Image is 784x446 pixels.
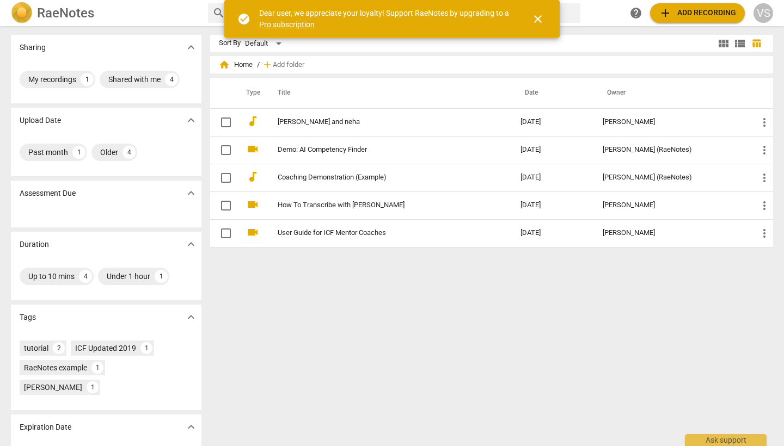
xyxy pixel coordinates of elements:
button: Show more [183,112,199,128]
a: LogoRaeNotes [11,2,199,24]
a: Demo: AI Competency Finder [278,146,481,154]
div: 1 [87,381,99,393]
div: Past month [28,147,68,158]
p: Upload Date [20,115,61,126]
div: ICF Updated 2019 [75,343,136,354]
td: [DATE] [512,219,594,247]
span: more_vert [758,144,771,157]
img: Logo [11,2,33,24]
button: Show more [183,309,199,325]
div: Up to 10 mins [28,271,75,282]
span: videocam [246,198,259,211]
button: Close [525,6,551,32]
th: Type [237,78,265,108]
span: search [212,7,225,20]
span: add [659,7,672,20]
button: Show more [183,419,199,435]
p: Duration [20,239,49,250]
div: 1 [91,362,103,374]
a: How To Transcribe with [PERSON_NAME] [278,201,481,209]
th: Owner [594,78,749,108]
div: [PERSON_NAME] [603,118,740,126]
div: [PERSON_NAME] (RaeNotes) [603,146,740,154]
td: [DATE] [512,191,594,219]
span: expand_more [185,187,198,200]
div: 1 [140,342,152,354]
div: Shared with me [108,74,161,85]
button: List view [732,35,748,52]
td: [DATE] [512,164,594,191]
p: Tags [20,312,36,323]
td: [DATE] [512,108,594,136]
button: Show more [183,185,199,201]
button: Tile view [715,35,732,52]
div: Ask support [685,434,767,446]
span: expand_more [185,238,198,251]
span: expand_more [185,420,198,433]
span: help [629,7,642,20]
span: videocam [246,226,259,239]
a: User Guide for ICF Mentor Coaches [278,229,481,237]
td: [DATE] [512,136,594,164]
span: table_chart [751,38,762,48]
div: Default [245,35,285,52]
p: Assessment Due [20,188,76,199]
a: Coaching Demonstration (Example) [278,174,481,182]
div: [PERSON_NAME] [603,201,740,209]
span: audiotrack [246,170,259,183]
div: 4 [79,270,92,283]
span: expand_more [185,41,198,54]
span: more_vert [758,227,771,240]
div: Under 1 hour [107,271,150,282]
span: view_list [733,37,746,50]
div: 1 [155,270,168,283]
button: Table view [748,35,764,52]
th: Title [265,78,512,108]
span: expand_more [185,114,198,127]
span: expand_more [185,311,198,324]
button: Show more [183,236,199,252]
div: Older [100,147,118,158]
span: view_module [717,37,730,50]
button: Upload [650,3,745,23]
span: more_vert [758,199,771,212]
span: audiotrack [246,115,259,128]
span: check_circle [237,13,250,26]
div: 4 [165,73,178,86]
div: RaeNotes example [24,362,87,373]
div: [PERSON_NAME] [24,382,82,393]
span: more_vert [758,171,771,184]
div: 4 [122,146,136,159]
div: Sort By [219,39,241,47]
div: 1 [72,146,85,159]
span: / [257,61,260,69]
div: My recordings [28,74,76,85]
span: add [262,59,273,70]
a: [PERSON_NAME] and neha [278,118,481,126]
th: Date [512,78,594,108]
button: VS [754,3,773,23]
a: Pro subscription [259,20,315,29]
div: 1 [81,73,94,86]
span: videocam [246,143,259,156]
span: Home [219,59,253,70]
span: home [219,59,230,70]
div: [PERSON_NAME] [603,229,740,237]
span: Add folder [273,61,304,69]
p: Sharing [20,42,46,53]
div: tutorial [24,343,48,354]
div: [PERSON_NAME] (RaeNotes) [603,174,740,182]
span: close [531,13,544,26]
a: Help [626,3,646,23]
h2: RaeNotes [37,5,94,21]
button: Show more [183,39,199,55]
p: Expiration Date [20,422,71,433]
div: 2 [53,342,65,354]
span: more_vert [758,116,771,129]
span: Add recording [659,7,736,20]
div: Dear user, we appreciate your loyalty! Support RaeNotes by upgrading to a [259,8,512,30]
